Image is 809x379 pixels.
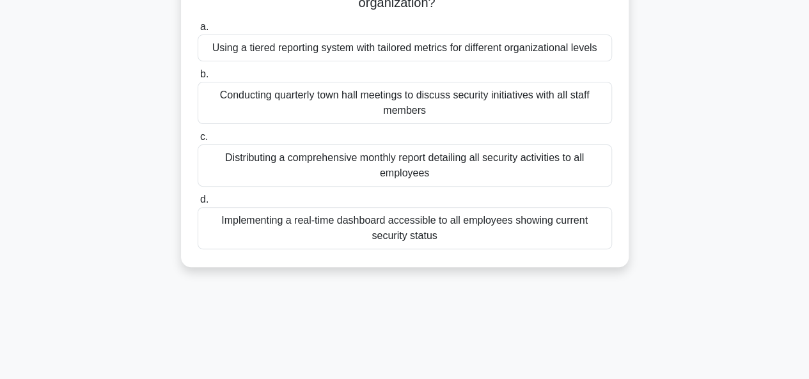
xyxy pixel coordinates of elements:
[198,82,612,124] div: Conducting quarterly town hall meetings to discuss security initiatives with all staff members
[200,21,208,32] span: a.
[200,194,208,205] span: d.
[198,144,612,187] div: Distributing a comprehensive monthly report detailing all security activities to all employees
[198,207,612,249] div: Implementing a real-time dashboard accessible to all employees showing current security status
[200,131,208,142] span: c.
[200,68,208,79] span: b.
[198,35,612,61] div: Using a tiered reporting system with tailored metrics for different organizational levels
